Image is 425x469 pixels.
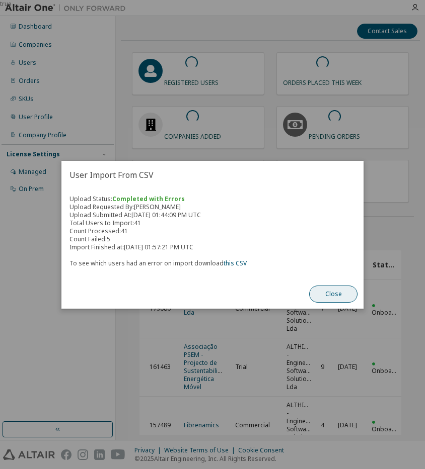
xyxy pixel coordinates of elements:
[224,259,247,267] a: this CSV
[69,195,356,267] div: Upload Status: Upload Requested By: [PERSON_NAME] Upload Submitted At: [DATE] 01:44:09 PM UTC Tot...
[309,286,358,303] button: Close
[69,259,247,267] span: To see which users had an error on import download
[61,161,364,189] h2: User Import From CSV
[69,243,193,251] span: Import Finished at: [DATE] 01:57:21 PM UTC
[112,195,185,203] span: Completed with Errors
